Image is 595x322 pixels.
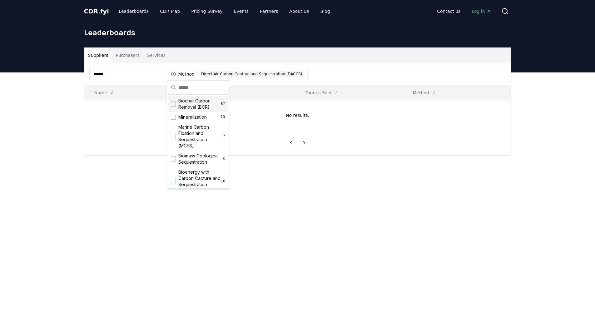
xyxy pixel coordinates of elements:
[221,179,225,184] span: 16
[84,7,109,15] span: CDR fyi
[89,87,120,99] button: Name
[84,27,511,37] h1: Leaderboards
[114,6,335,17] nav: Main
[178,153,222,165] span: Biomass Geological Sequestration
[255,6,283,17] a: Partners
[178,98,221,110] span: Biochar Carbon Removal (BCR)
[155,6,185,17] a: CDR Map
[84,7,109,16] a: CDR.fyi
[408,87,442,99] button: Method
[178,114,207,120] span: Mineralization
[186,6,227,17] a: Pricing Survey
[223,134,225,139] span: 7
[112,48,143,63] button: Purchasers
[143,48,169,63] button: Services
[467,6,496,17] a: Log in
[286,136,296,149] button: previous page
[84,48,112,63] button: Suppliers
[167,69,308,79] button: MethodDirect Air Carbon Capture and Sequestration (DACCS)
[222,156,225,161] span: 3
[432,6,496,17] nav: Main
[299,136,310,149] button: next page
[472,8,491,14] span: Log in
[315,6,335,17] a: Blog
[114,6,154,17] a: Leaderboards
[178,124,223,149] span: Marine Carbon Fixation and Sequestration (MCFS)
[98,7,100,15] span: .
[84,100,511,130] td: No results.
[284,6,314,17] a: About Us
[220,115,225,120] span: 10
[229,6,254,17] a: Events
[221,102,225,107] span: 87
[300,87,344,99] button: Tonnes Sold
[432,6,465,17] a: Contact us
[200,71,304,77] div: Direct Air Carbon Capture and Sequestration (DACCS)
[178,169,221,194] span: Bioenergy with Carbon Capture and Sequestration (BECCS)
